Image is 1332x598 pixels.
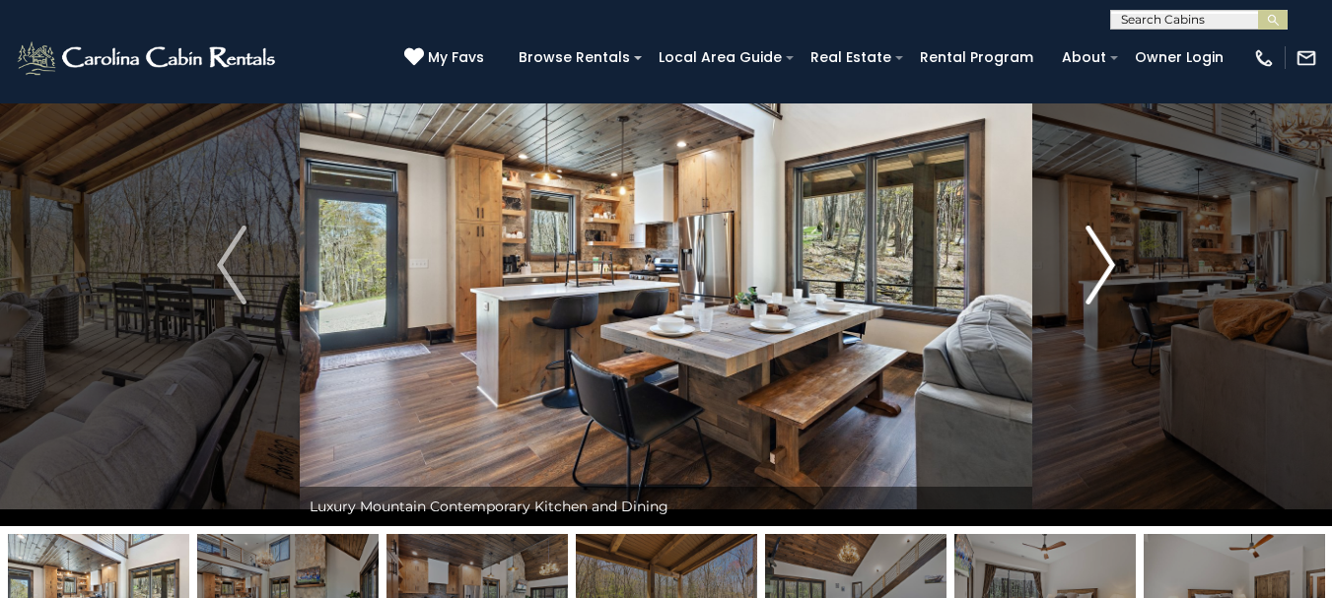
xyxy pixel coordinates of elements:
img: White-1-2.png [15,38,281,78]
a: Local Area Guide [649,42,792,73]
button: Previous [164,4,300,526]
a: Rental Program [910,42,1043,73]
img: mail-regular-white.png [1296,47,1317,69]
button: Next [1032,4,1168,526]
a: Browse Rentals [509,42,640,73]
a: Real Estate [801,42,901,73]
img: arrow [1086,226,1115,304]
a: About [1052,42,1116,73]
img: arrow [217,226,246,304]
div: Luxury Mountain Contemporary Kitchen and Dining [300,487,1032,526]
a: Owner Login [1125,42,1233,73]
a: My Favs [404,47,489,69]
span: My Favs [428,47,484,68]
img: phone-regular-white.png [1253,47,1275,69]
